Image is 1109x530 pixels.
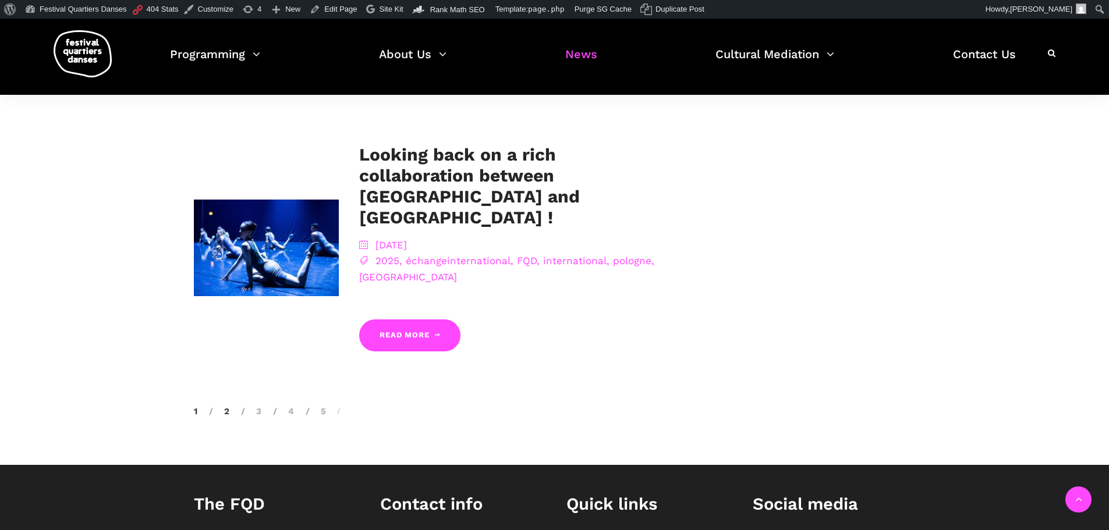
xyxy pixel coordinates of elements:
a: 2 [209,406,229,417]
h1: Quick links [566,494,729,514]
span: Site Kit [380,5,403,13]
span: , [607,255,610,266]
a: [DATE] [375,239,407,251]
h1: Social media [753,494,916,514]
a: Looking back on a rich collaboration between [GEOGRAPHIC_DATA] and [GEOGRAPHIC_DATA] ! [359,144,580,227]
a: News [565,44,597,79]
span: 1 [194,406,197,417]
span: , [537,255,540,266]
a: Programming [170,44,260,79]
a: échangeinternational [406,255,511,266]
span: Rank Math SEO [430,5,485,14]
span: , [511,255,513,266]
span: [PERSON_NAME] [1010,5,1072,13]
h1: Contact info [380,494,543,514]
a: Read More [359,319,460,351]
a: [GEOGRAPHIC_DATA] [359,271,457,283]
a: FQD [517,255,537,266]
a: pologne [613,255,651,266]
a: Contact Us [953,44,1016,79]
h1: The FQD [194,494,357,514]
a: 5 [306,406,326,417]
a: international [543,255,607,266]
a: 4 [273,406,294,417]
a: 3 [241,406,261,417]
a: About Us [379,44,447,79]
span: , [399,255,402,266]
a: 2025 [375,255,399,266]
a: Cultural Mediation [715,44,834,79]
span: page.php [528,5,565,13]
img: Pauline (2) [194,200,339,296]
img: logo-fqd-med [54,30,112,77]
span: , [651,255,654,266]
